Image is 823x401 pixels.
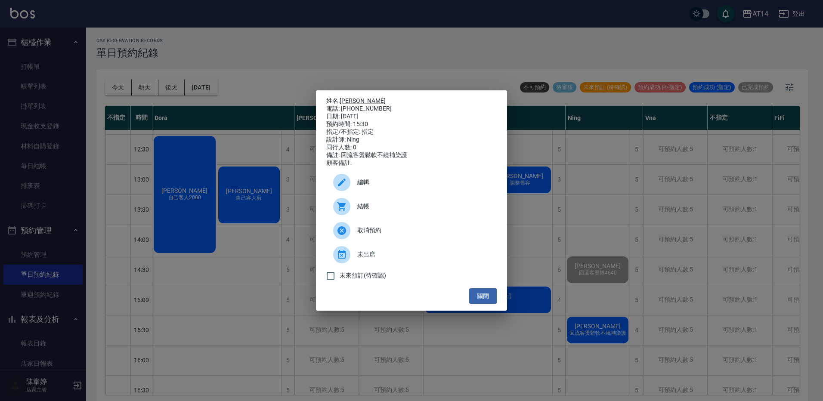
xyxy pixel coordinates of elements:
span: 未出席 [357,250,490,259]
div: 電話: [PHONE_NUMBER] [326,105,497,113]
div: 備註: 回流客燙鬆軟不繞補染護 [326,151,497,159]
span: 取消預約 [357,226,490,235]
a: [PERSON_NAME] [340,97,386,104]
button: 關閉 [469,288,497,304]
span: 編輯 [357,178,490,187]
p: 姓名: [326,97,497,105]
div: 同行人數: 0 [326,144,497,151]
div: 設計師: Ning [326,136,497,144]
div: 指定/不指定: 指定 [326,128,497,136]
div: 未出席 [326,243,497,267]
span: 未來預訂(待確認) [340,271,386,280]
a: 結帳 [326,194,497,219]
span: 結帳 [357,202,490,211]
div: 日期: [DATE] [326,113,497,120]
div: 編輯 [326,170,497,194]
div: 預約時間: 15:30 [326,120,497,128]
div: 顧客備註: [326,159,497,167]
div: 取消預約 [326,219,497,243]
